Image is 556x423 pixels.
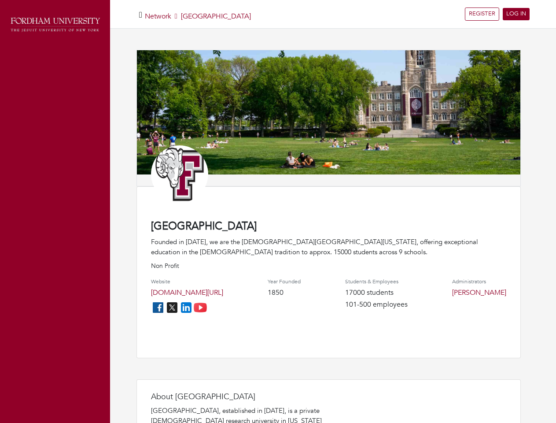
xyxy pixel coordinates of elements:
[268,278,301,285] h4: Year Founded
[151,145,208,203] img: Athletic_Logo_Primary_Letter_Mark_1.jpg
[137,50,520,174] img: 683a5b8e835635248a5481166db1a0f398a14ab9.jpg
[268,289,301,297] h4: 1850
[9,15,101,34] img: fordham_logo.png
[345,289,408,297] h4: 17000 students
[151,301,165,315] img: facebook_icon-256f8dfc8812ddc1b8eade64b8eafd8a868ed32f90a8d2bb44f507e1979dbc24.png
[151,392,327,402] h4: About [GEOGRAPHIC_DATA]
[179,301,193,315] img: linkedin_icon-84db3ca265f4ac0988026744a78baded5d6ee8239146f80404fb69c9eee6e8e7.png
[193,301,207,315] img: youtube_icon-fc3c61c8c22f3cdcae68f2f17984f5f016928f0ca0694dd5da90beefb88aa45e.png
[151,261,506,271] p: Non Profit
[165,301,179,315] img: twitter_icon-7d0bafdc4ccc1285aa2013833b377ca91d92330db209b8298ca96278571368c9.png
[151,288,223,297] a: [DOMAIN_NAME][URL]
[345,278,408,285] h4: Students & Employees
[503,8,530,20] a: LOG IN
[452,288,506,297] a: [PERSON_NAME]
[145,12,251,21] h5: [GEOGRAPHIC_DATA]
[452,278,506,285] h4: Administrators
[145,11,171,21] a: Network
[151,220,506,233] h4: [GEOGRAPHIC_DATA]
[465,7,499,21] a: REGISTER
[345,301,408,309] h4: 101-500 employees
[151,237,506,257] div: Founded in [DATE], we are the [DEMOGRAPHIC_DATA][GEOGRAPHIC_DATA][US_STATE], offering exceptional...
[151,278,223,285] h4: Website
